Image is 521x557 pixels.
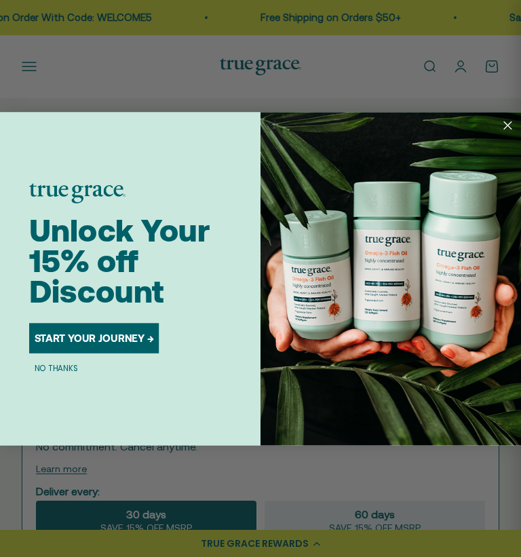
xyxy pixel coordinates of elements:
img: 098727d5-50f8-4f9b-9554-844bb8da1403.jpeg [260,112,521,446]
button: NO THANKS [29,362,83,374]
img: logo placeholder [29,183,126,203]
button: Close dialog [499,116,517,134]
button: START YOUR JOURNEY → [29,323,159,353]
span: Unlock Your 15% off Discount [29,212,210,309]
